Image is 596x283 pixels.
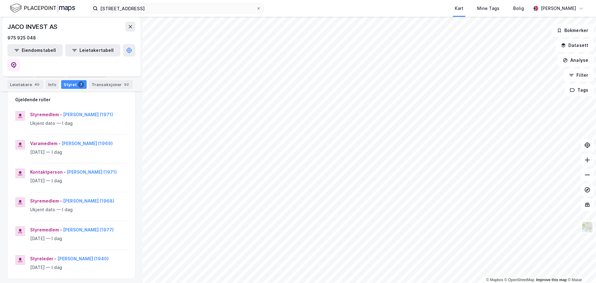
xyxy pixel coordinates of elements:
[565,253,596,283] iframe: Chat Widget
[78,81,84,88] div: 7
[30,177,128,185] div: [DATE] — I dag
[10,3,75,14] img: logo.f888ab2527a4732fd821a326f86c7f29.svg
[7,22,59,32] div: JACO INVEST AS
[504,278,535,282] a: OpenStreetMap
[541,5,576,12] div: [PERSON_NAME]
[513,5,524,12] div: Bolig
[556,39,594,52] button: Datasett
[565,253,596,283] div: Kontrollprogram for chat
[7,34,36,42] div: 975 925 048
[65,44,120,57] button: Leietakertabell
[581,221,593,233] img: Z
[33,81,41,88] div: 40
[30,264,128,271] div: [DATE] — I dag
[46,80,59,89] div: Info
[98,4,256,13] input: Søk på adresse, matrikkel, gårdeiere, leietakere eller personer
[564,69,594,81] button: Filter
[536,278,567,282] a: Improve this map
[477,5,499,12] div: Mine Tags
[123,81,130,88] div: 92
[486,278,503,282] a: Mapbox
[552,24,594,37] button: Bokmerker
[7,44,63,57] button: Eiendomstabell
[565,84,594,96] button: Tags
[30,120,128,127] div: Ukjent dato — I dag
[30,206,128,213] div: Ukjent dato — I dag
[15,96,51,103] div: Gjeldende roller
[7,80,43,89] div: Leietakere
[89,80,133,89] div: Transaksjoner
[558,54,594,66] button: Analyse
[30,148,128,156] div: [DATE] — I dag
[61,80,87,89] div: Styret
[30,235,128,242] div: [DATE] — I dag
[455,5,463,12] div: Kart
